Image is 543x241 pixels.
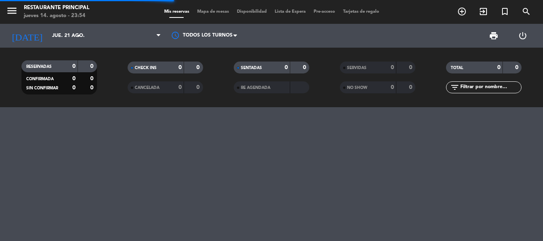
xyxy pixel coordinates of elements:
span: RESERVADAS [26,65,52,69]
strong: 0 [72,64,76,69]
strong: 0 [391,65,394,70]
span: NO SHOW [347,86,367,90]
strong: 0 [178,85,182,90]
strong: 0 [285,65,288,70]
div: Restaurante Principal [24,4,89,12]
strong: 0 [515,65,520,70]
strong: 0 [196,85,201,90]
i: power_settings_new [518,31,527,40]
span: Pre-acceso [310,10,339,14]
span: Mis reservas [160,10,193,14]
strong: 0 [90,85,95,91]
i: exit_to_app [479,7,488,16]
span: Lista de Espera [271,10,310,14]
i: menu [6,5,18,17]
strong: 0 [196,65,201,70]
i: [DATE] [6,27,48,44]
span: print [489,31,498,40]
strong: 0 [90,76,95,81]
strong: 0 [72,85,76,91]
span: Disponibilidad [233,10,271,14]
span: Mapa de mesas [193,10,233,14]
i: arrow_drop_down [74,31,83,40]
span: CANCELADA [135,86,159,90]
span: CONFIRMADA [26,77,54,81]
strong: 0 [391,85,394,90]
span: CHECK INS [135,66,157,70]
i: filter_list [450,83,460,92]
strong: 0 [409,65,414,70]
strong: 0 [178,65,182,70]
strong: 0 [303,65,308,70]
div: jueves 14. agosto - 23:54 [24,12,89,20]
input: Filtrar por nombre... [460,83,521,92]
strong: 0 [90,64,95,69]
button: menu [6,5,18,19]
strong: 0 [72,76,76,81]
span: Tarjetas de regalo [339,10,383,14]
strong: 0 [497,65,500,70]
span: SENTADAS [241,66,262,70]
i: turned_in_not [500,7,510,16]
span: SERVIDAS [347,66,367,70]
i: search [522,7,531,16]
i: add_circle_outline [457,7,467,16]
strong: 0 [409,85,414,90]
span: RE AGENDADA [241,86,270,90]
span: SIN CONFIRMAR [26,86,58,90]
div: LOG OUT [508,24,537,48]
span: TOTAL [451,66,463,70]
